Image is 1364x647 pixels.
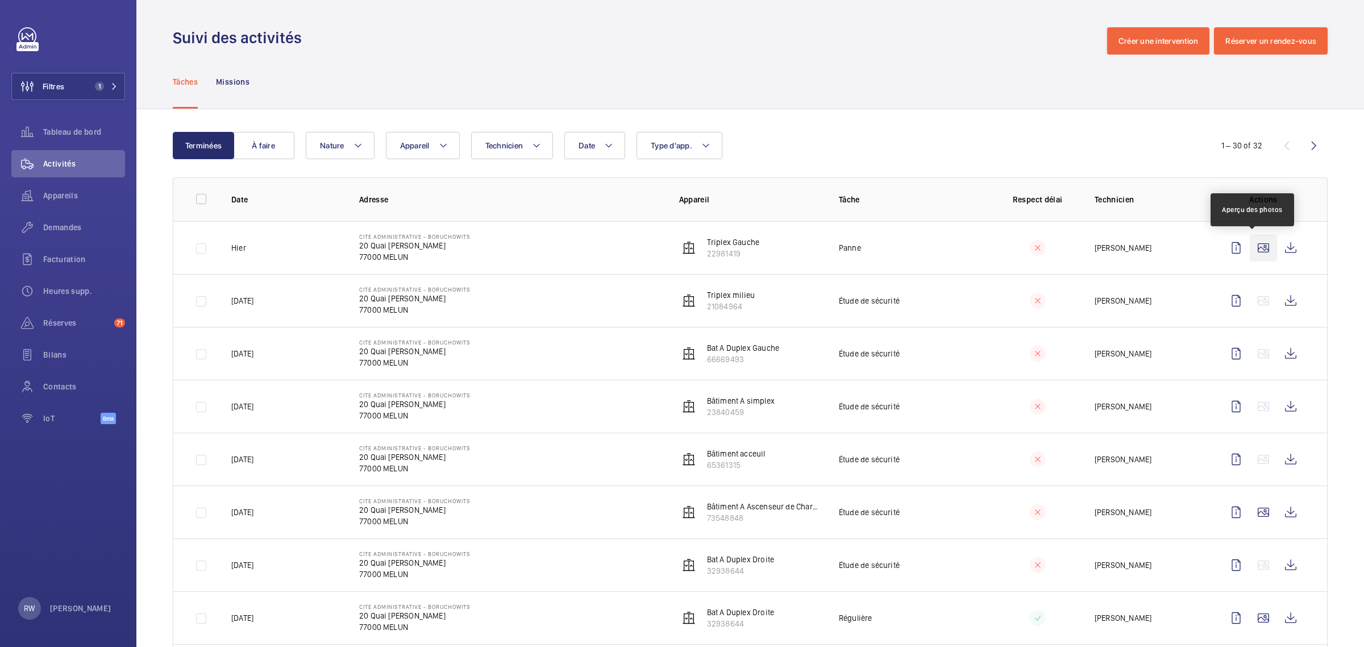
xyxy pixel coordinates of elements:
p: 77000 MELUN [359,621,471,633]
p: Cite Administrative - BORUCHOWITS [359,392,471,399]
p: 73548848 [707,512,821,524]
p: 20 Quai [PERSON_NAME] [359,451,471,463]
p: Étude de sécurité [839,507,900,518]
span: Beta [101,413,116,424]
img: elevator.svg [682,294,696,308]
p: Appareil [679,194,821,205]
p: Étude de sécurité [839,348,900,359]
p: Cite Administrative - BORUCHOWITS [359,339,471,346]
img: elevator.svg [682,505,696,519]
p: 20 Quai [PERSON_NAME] [359,240,471,251]
button: Type d'app. [637,132,722,159]
p: 21084964 [707,301,755,312]
p: [PERSON_NAME] [1095,507,1151,518]
button: À faire [233,132,294,159]
p: Tâches [173,76,198,88]
p: Cite Administrative - BORUCHOWITS [359,603,471,610]
p: Missions [216,76,249,88]
p: [PERSON_NAME] [1095,348,1151,359]
p: [DATE] [231,401,253,412]
p: 77000 MELUN [359,410,471,421]
p: 20 Quai [PERSON_NAME] [359,610,471,621]
span: 1 [95,82,104,91]
p: Bat A Duplex Droite [707,607,774,618]
p: Technicien [1095,194,1204,205]
button: Créer une intervention [1107,27,1210,55]
span: Date [579,141,595,150]
p: 32938644 [707,618,774,629]
p: 32938644 [707,565,774,577]
p: Adresse [359,194,661,205]
img: elevator.svg [682,558,696,572]
div: 1 – 30 of 32 [1221,140,1262,151]
p: [DATE] [231,348,253,359]
p: 23840459 [707,407,775,418]
p: [DATE] [231,295,253,306]
p: Cite Administrative - BORUCHOWITS [359,497,471,504]
p: [PERSON_NAME] [1095,559,1151,571]
span: Bilans [43,349,125,360]
p: Étude de sécurité [839,401,900,412]
p: RW [24,603,35,614]
img: elevator.svg [682,611,696,625]
h1: Suivi des activités [173,27,309,48]
button: Technicien [471,132,554,159]
span: Appareils [43,190,125,201]
p: Triplex Gauche [707,237,760,248]
span: Appareil [400,141,430,150]
p: 20 Quai [PERSON_NAME] [359,399,471,410]
p: 77000 MELUN [359,463,471,474]
button: Date [564,132,625,159]
span: Facturation [43,254,125,265]
p: [PERSON_NAME] [1095,295,1151,306]
img: elevator.svg [682,241,696,255]
p: 77000 MELUN [359,357,471,368]
button: Terminées [173,132,234,159]
span: Tableau de bord [43,126,125,138]
p: Cite Administrative - BORUCHOWITS [359,445,471,451]
span: Réserves [43,317,110,329]
p: 77000 MELUN [359,516,471,527]
p: 77000 MELUN [359,304,471,316]
p: Panne [839,242,861,254]
p: Bâtiment acceuil [707,448,766,459]
p: Régulière [839,612,872,624]
span: 71 [114,318,125,327]
p: 77000 MELUN [359,251,471,263]
button: Filtres1 [11,73,125,100]
span: Filtres [43,81,64,92]
button: Réserver un rendez-vous [1214,27,1328,55]
p: [DATE] [231,612,253,624]
p: Étude de sécurité [839,454,900,465]
button: Appareil [386,132,460,159]
p: Date [231,194,341,205]
p: [PERSON_NAME] [50,603,111,614]
p: Cite Administrative - BORUCHOWITS [359,286,471,293]
p: [DATE] [231,507,253,518]
span: Nature [320,141,344,150]
p: Bat A Duplex Droite [707,554,774,565]
button: Nature [306,132,375,159]
span: Activités [43,158,125,169]
span: Technicien [485,141,523,150]
p: 20 Quai [PERSON_NAME] [359,504,471,516]
p: [PERSON_NAME] [1095,454,1151,465]
p: 65361315 [707,459,766,471]
p: Cite Administrative - BORUCHOWITS [359,233,471,240]
img: elevator.svg [682,453,696,466]
p: Étude de sécurité [839,295,900,306]
span: Contacts [43,381,125,392]
img: elevator.svg [682,400,696,413]
p: [DATE] [231,559,253,571]
span: Type d'app. [651,141,692,150]
div: Aperçu des photos [1222,205,1283,215]
p: 66669493 [707,354,779,365]
p: Bat A Duplex Gauche [707,342,779,354]
span: Demandes [43,222,125,233]
p: Bâtiment A Ascenseur de Charge [707,501,821,512]
p: 20 Quai [PERSON_NAME] [359,557,471,569]
p: 20 Quai [PERSON_NAME] [359,293,471,304]
span: Heures supp. [43,285,125,297]
p: 20 Quai [PERSON_NAME] [359,346,471,357]
p: Triplex milieu [707,289,755,301]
